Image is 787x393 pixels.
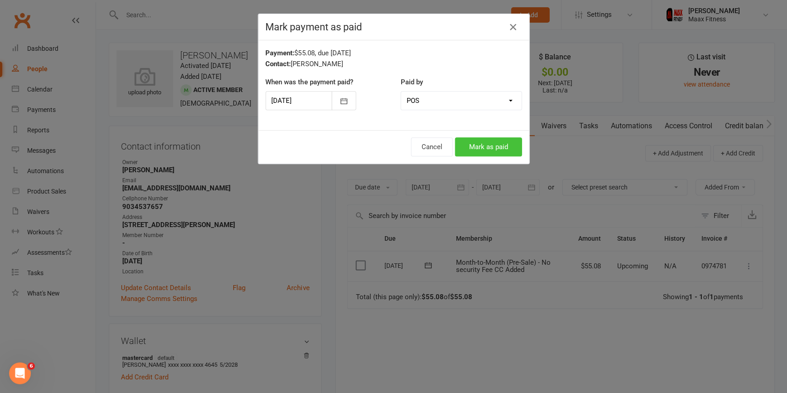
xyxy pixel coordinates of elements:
[265,48,522,58] div: $55.08, due [DATE]
[400,77,422,87] label: Paid by
[505,20,520,34] button: Close
[265,58,522,69] div: [PERSON_NAME]
[265,49,294,57] strong: Payment:
[455,137,522,156] button: Mark as paid
[411,137,452,156] button: Cancel
[265,77,353,87] label: When was the payment paid?
[9,362,31,384] iframe: Intercom live chat
[265,21,522,33] h4: Mark payment as paid
[265,60,291,68] strong: Contact:
[28,362,35,369] span: 6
